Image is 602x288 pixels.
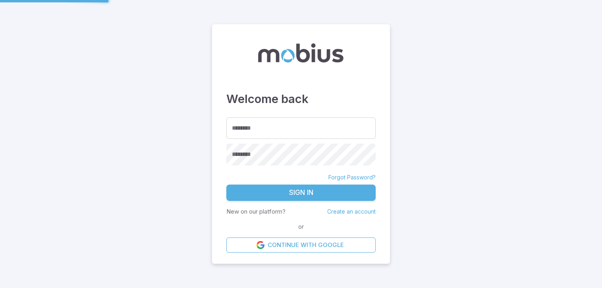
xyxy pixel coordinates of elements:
[327,208,376,215] a: Create an account
[226,90,376,108] h3: Welcome back
[296,222,306,231] span: or
[226,207,286,216] p: New on our platform?
[226,185,376,201] button: Sign In
[226,237,376,253] a: Continue with Google
[328,173,376,181] a: Forgot Password?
